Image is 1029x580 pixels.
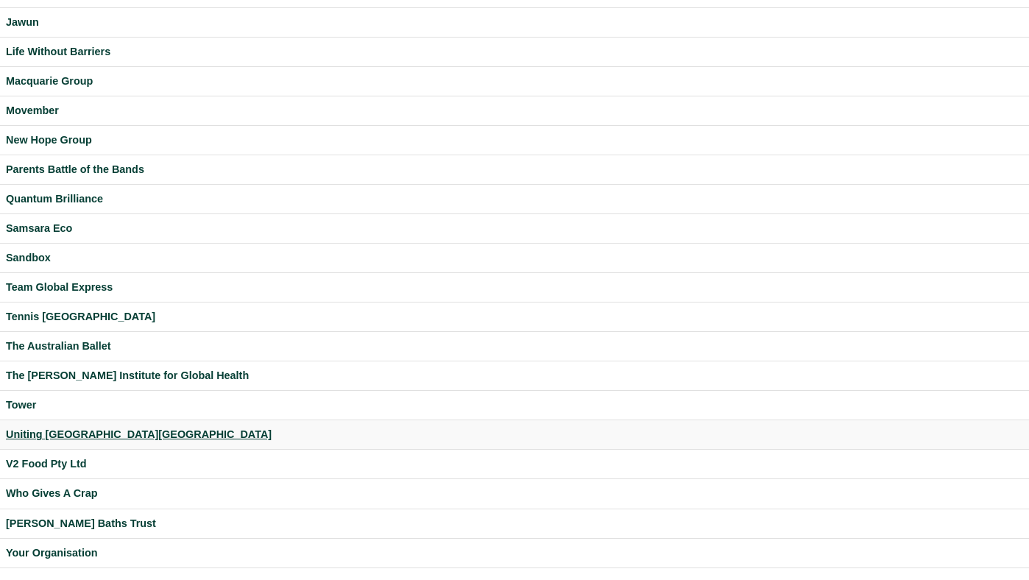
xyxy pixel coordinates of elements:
a: Parents Battle of the Bands [6,161,1023,178]
a: Tennis [GEOGRAPHIC_DATA] [6,308,1023,325]
a: Samsara Eco [6,220,1023,237]
a: Movember [6,102,1023,119]
a: V2 Food Pty Ltd [6,456,1023,473]
a: Quantum Brilliance [6,191,1023,208]
a: Macquarie Group [6,73,1023,90]
a: Team Global Express [6,279,1023,296]
a: [PERSON_NAME] Baths Trust [6,515,1023,532]
a: Life Without Barriers [6,43,1023,60]
a: Tower [6,397,1023,414]
a: Who Gives A Crap [6,485,1023,502]
a: The Australian Ballet [6,338,1023,355]
a: Uniting [GEOGRAPHIC_DATA][GEOGRAPHIC_DATA] [6,426,1023,443]
a: New Hope Group [6,132,1023,149]
a: Sandbox [6,250,1023,266]
a: The [PERSON_NAME] Institute for Global Health [6,367,1023,384]
a: Your Organisation [6,545,1023,562]
a: Jawun [6,14,1023,31]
